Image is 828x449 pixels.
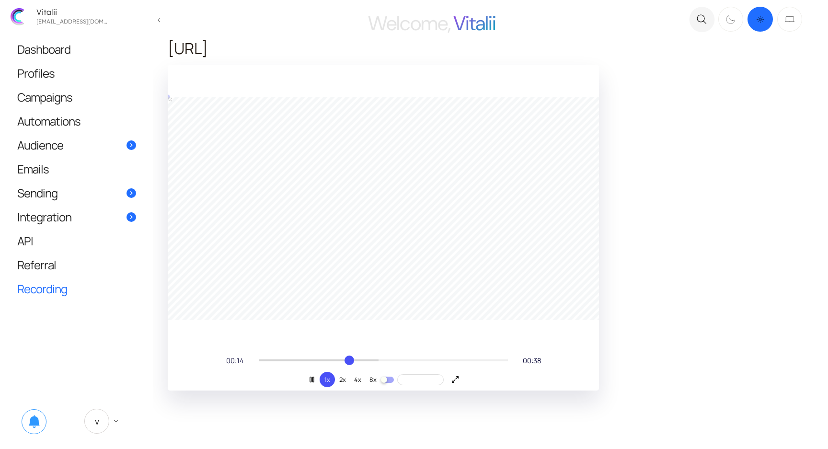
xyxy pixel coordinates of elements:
span: Emails [17,164,49,174]
span: V [84,409,109,434]
div: inactive period [259,359,379,361]
span: Dashboard [17,44,70,54]
span: Welcome, [368,10,450,36]
div: Vitalii [34,8,110,16]
a: Recording [8,277,146,300]
a: V keyboard_arrow_down [75,402,131,440]
span: 00:38 [508,355,556,366]
a: Integration [8,205,146,229]
a: Emails [8,157,146,181]
h1: [URL] [168,38,804,59]
span: Campaigns [17,92,72,102]
a: Referral [8,253,146,276]
span: Automations [17,116,80,126]
a: Audience [8,133,146,157]
span: Integration [17,212,71,222]
button: 2x [335,372,350,387]
span: Referral [17,260,56,270]
button: 8x [366,372,381,387]
a: API [8,229,146,253]
span: Vitalii [453,10,496,36]
span: Audience [17,140,63,150]
span: 00:14 [211,355,259,366]
span: keyboard_arrow_down [112,417,120,426]
span: Recording [17,284,67,294]
span: Sending [17,188,57,198]
span: API [17,236,33,246]
button: 4x [350,372,366,387]
a: Profiles [8,61,146,85]
div: Dark mode switcher [717,5,804,34]
span: Profiles [17,68,55,78]
a: Campaigns [8,85,146,109]
a: Dashboard [8,37,146,61]
a: Vitalii [EMAIL_ADDRESS][DOMAIN_NAME] [5,4,149,29]
span: skip inactive [397,374,444,385]
a: Sending [8,181,146,205]
button: 1x [320,372,335,387]
div: vitalijgladkij@gmail.com [34,16,110,25]
a: Automations [8,109,146,133]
